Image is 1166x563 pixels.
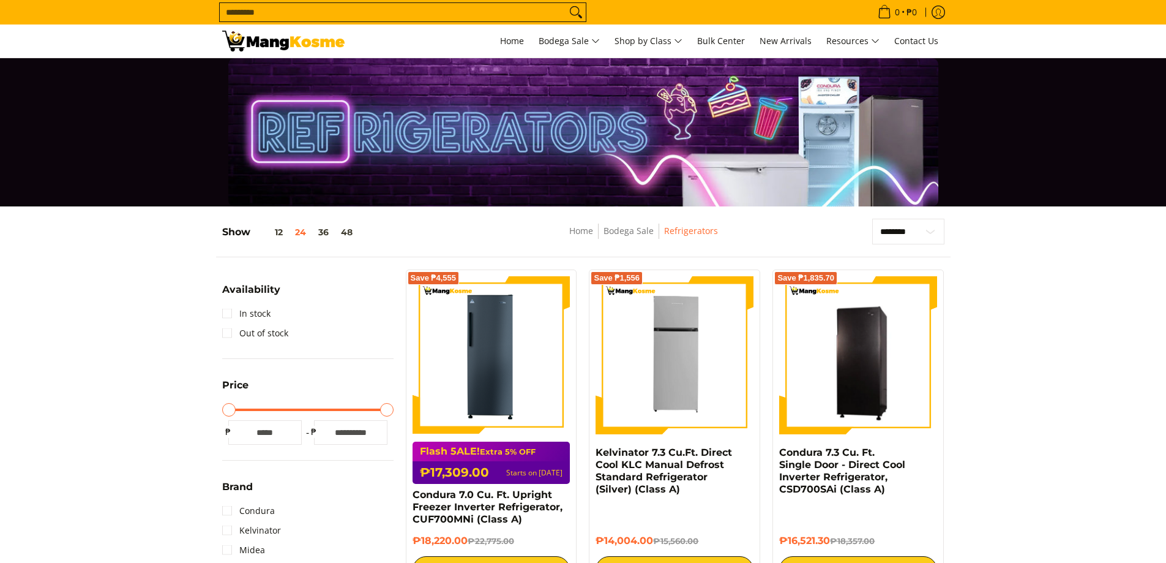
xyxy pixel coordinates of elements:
[222,323,288,343] a: Out of stock
[753,25,818,58] a: New Arrivals
[596,276,753,434] img: Kelvinator 7.3 Cu.Ft. Direct Cool KLC Manual Defrost Standard Refrigerator (Silver) (Class A)
[413,489,562,525] a: Condura 7.0 Cu. Ft. Upright Freezer Inverter Refrigerator, CUF700MNi (Class A)
[500,35,524,47] span: Home
[760,35,812,47] span: New Arrivals
[874,6,921,19] span: •
[596,447,732,495] a: Kelvinator 7.3 Cu.Ft. Direct Cool KLC Manual Defrost Standard Refrigerator (Silver) (Class A)
[888,25,944,58] a: Contact Us
[604,225,654,236] a: Bodega Sale
[533,25,606,58] a: Bodega Sale
[222,304,271,323] a: In stock
[779,278,937,433] img: Condura 7.3 Cu. Ft. Single Door - Direct Cool Inverter Refrigerator, CSD700SAi (Class A)
[222,501,275,521] a: Condura
[222,482,253,492] span: Brand
[615,34,682,49] span: Shop by Class
[413,535,570,547] h6: ₱18,220.00
[222,285,280,304] summary: Open
[777,274,834,282] span: Save ₱1,835.70
[312,227,335,237] button: 36
[222,31,345,51] img: Bodega Sale Refrigerator l Mang Kosme: Home Appliances Warehouse Sale
[289,227,312,237] button: 24
[411,274,457,282] span: Save ₱4,555
[830,536,875,546] del: ₱18,357.00
[250,227,289,237] button: 12
[357,25,944,58] nav: Main Menu
[826,34,880,49] span: Resources
[594,274,640,282] span: Save ₱1,556
[222,380,249,390] span: Price
[566,3,586,21] button: Search
[653,536,698,546] del: ₱15,560.00
[894,35,938,47] span: Contact Us
[494,25,530,58] a: Home
[905,8,919,17] span: ₱0
[222,540,265,560] a: Midea
[222,285,280,295] span: Availability
[222,521,281,540] a: Kelvinator
[222,226,359,238] h5: Show
[893,8,902,17] span: 0
[480,224,807,251] nav: Breadcrumbs
[820,25,886,58] a: Resources
[569,225,593,236] a: Home
[222,426,234,438] span: ₱
[413,276,570,434] img: Condura 7.0 Cu. Ft. Upright Freezer Inverter Refrigerator, CUF700MNi (Class A)
[539,34,600,49] span: Bodega Sale
[596,535,753,547] h6: ₱14,004.00
[664,225,718,236] a: Refrigerators
[779,447,905,495] a: Condura 7.3 Cu. Ft. Single Door - Direct Cool Inverter Refrigerator, CSD700SAi (Class A)
[468,536,514,546] del: ₱22,775.00
[779,535,937,547] h6: ₱16,521.30
[691,25,751,58] a: Bulk Center
[222,482,253,501] summary: Open
[697,35,745,47] span: Bulk Center
[335,227,359,237] button: 48
[308,426,320,438] span: ₱
[608,25,689,58] a: Shop by Class
[222,380,249,399] summary: Open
